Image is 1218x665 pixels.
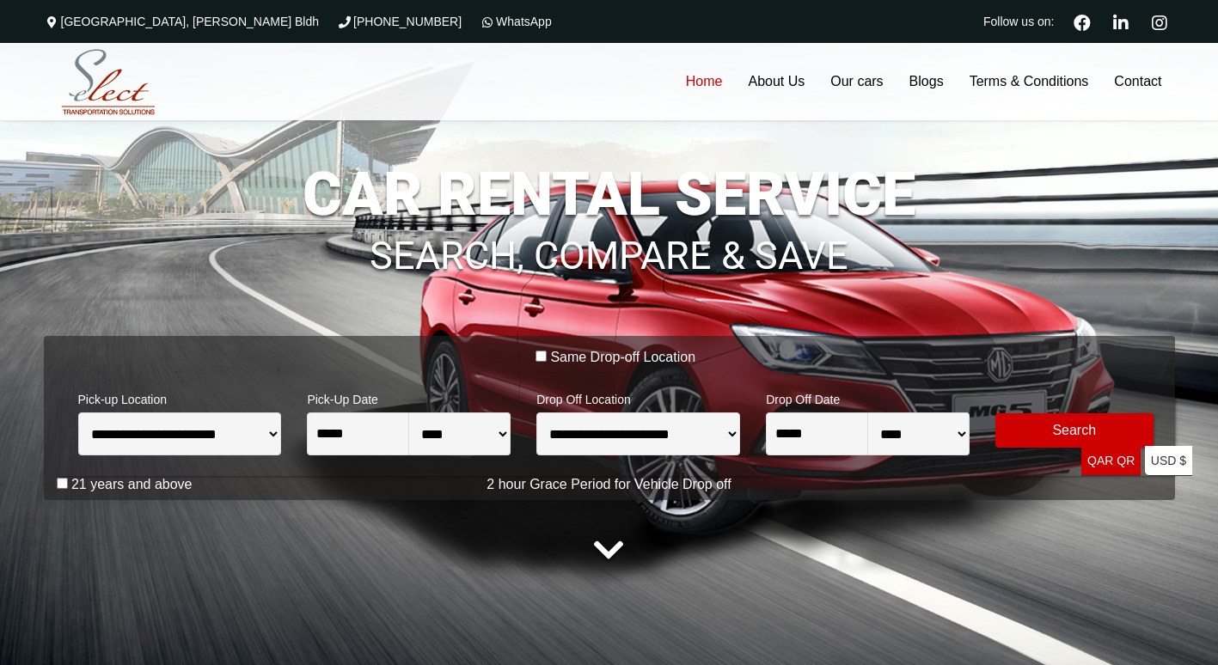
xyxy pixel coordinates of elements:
a: QAR QR [1081,446,1141,476]
a: Instagram [1145,12,1175,31]
a: Linkedin [1106,12,1136,31]
a: Terms & Conditions [957,43,1102,120]
a: Home [673,43,736,120]
a: [PHONE_NUMBER] [336,15,462,28]
span: Drop Off Date [766,381,970,412]
a: WhatsApp [479,15,552,28]
span: Pick-Up Date [307,381,511,412]
button: Modify Search [995,413,1154,448]
a: USD $ [1145,446,1192,476]
a: About Us [735,43,817,120]
label: 21 years and above [71,476,193,493]
img: Select Rent a Car [48,46,168,119]
span: Pick-up Location [78,381,282,412]
a: Facebook [1067,12,1098,31]
a: Blogs [897,43,957,120]
h1: CAR RENTAL SERVICE [44,164,1175,224]
a: Contact [1101,43,1174,120]
span: Drop Off Location [536,381,740,412]
a: Our cars [817,43,896,120]
h1: SEARCH, COMPARE & SAVE [44,210,1175,276]
label: Same Drop-off Location [550,349,695,366]
p: 2 hour Grace Period for Vehicle Drop off [44,474,1175,495]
